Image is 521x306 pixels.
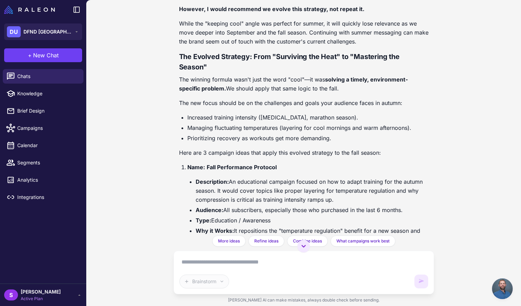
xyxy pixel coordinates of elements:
span: Campaigns [17,124,78,132]
button: Combine ideas [287,236,328,247]
li: It repositions the "temperature regulation" benefit for a new season and reinforces DFND's role a... [196,226,429,253]
span: DFND [GEOGRAPHIC_DATA] [23,28,72,36]
li: Education / Awareness [196,216,429,225]
p: While the "keeping cool" angle was perfect for summer, it will quickly lose relevance as we move ... [179,19,429,46]
span: Analytics [17,176,78,184]
strong: Description: [196,178,229,185]
a: Integrations [3,190,83,204]
a: Chats [3,69,83,84]
span: Chats [17,73,78,80]
li: Prioritizing recovery as workouts get more demanding. [187,134,429,143]
p: Here are 3 campaign ideas that apply this evolved strategy to the fall season: [179,148,429,157]
a: Analytics [3,173,83,187]
p: The new focus should be on the challenges and goals your audience faces in autumn: [179,98,429,107]
strong: However, I would recommend we evolve this strategy, not repeat it. [179,6,364,12]
strong: Name: [187,164,205,171]
div: S [4,289,18,300]
span: Calendar [17,142,78,149]
span: What campaigns work best [336,238,390,244]
span: Combine ideas [293,238,322,244]
button: Refine ideas [248,236,284,247]
strong: Type: [196,217,211,224]
span: New Chat [33,51,59,59]
button: Brainstorm [179,275,229,288]
li: Managing fluctuating temperatures (layering for cool mornings and warm afternoons). [187,123,429,132]
span: Refine ideas [254,238,278,244]
span: + [28,51,32,59]
span: Brief Design [17,107,78,115]
div: DU [7,26,21,37]
li: Increased training intensity ([MEDICAL_DATA], marathon season). [187,113,429,122]
span: [PERSON_NAME] [21,288,61,296]
a: Raleon Logo [4,6,58,14]
span: More ideas [218,238,240,244]
a: Campaigns [3,121,83,135]
span: Active Plan [21,296,61,302]
strong: The Evolved Strategy: From "Surviving the Heat" to "Mastering the Season" [179,52,400,71]
a: Segments [3,155,83,170]
a: Brief Design [3,104,83,118]
div: [PERSON_NAME] AI can make mistakes, always double check before sending. [174,294,434,306]
span: Knowledge [17,90,78,97]
button: What campaigns work best [331,236,395,247]
strong: Audience: [196,207,223,213]
a: Calendar [3,138,83,153]
button: +New Chat [4,48,82,62]
strong: Fall Performance Protocol [207,164,277,171]
button: DUDFND [GEOGRAPHIC_DATA] [4,23,82,40]
li: An educational campaign focused on how to adapt training for the autumn season. It would cover to... [196,177,429,204]
a: Knowledge [3,86,83,101]
span: Segments [17,159,78,166]
img: Raleon Logo [4,6,55,14]
strong: Why it Works: [196,227,234,234]
p: The winning formula wasn't just the word "cool"—it was We should apply that same logic to the fall. [179,75,429,93]
li: All subscribers, especially those who purchased in the last 6 months. [196,205,429,214]
button: More ideas [212,236,246,247]
span: Integrations [17,193,78,201]
a: Open chat [492,278,513,299]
